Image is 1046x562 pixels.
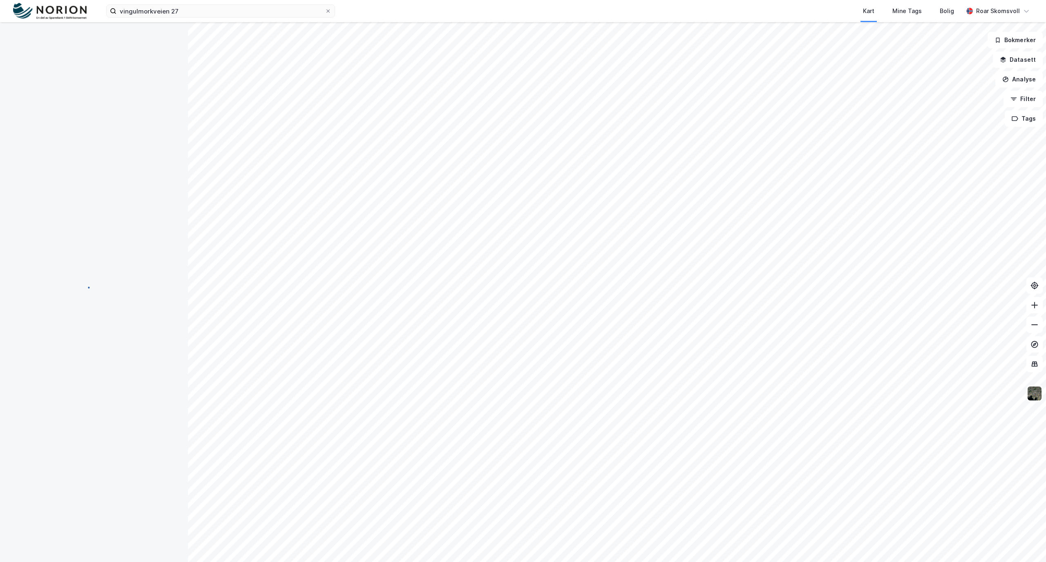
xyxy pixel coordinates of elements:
[995,71,1043,88] button: Analyse
[13,3,87,20] img: norion-logo.80e7a08dc31c2e691866.png
[1005,523,1046,562] iframe: Chat Widget
[87,281,101,294] img: spinner.a6d8c91a73a9ac5275cf975e30b51cfb.svg
[993,52,1043,68] button: Datasett
[988,32,1043,48] button: Bokmerker
[1005,110,1043,127] button: Tags
[863,6,874,16] div: Kart
[1027,386,1042,401] img: 9k=
[940,6,954,16] div: Bolig
[892,6,922,16] div: Mine Tags
[116,5,325,17] input: Søk på adresse, matrikkel, gårdeiere, leietakere eller personer
[1004,91,1043,107] button: Filter
[976,6,1020,16] div: Roar Skomsvoll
